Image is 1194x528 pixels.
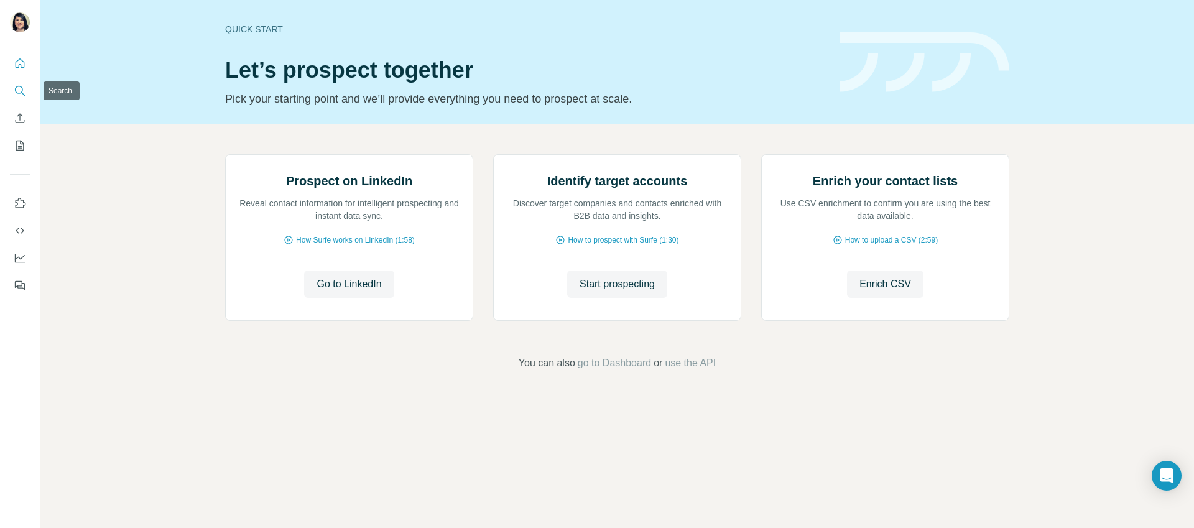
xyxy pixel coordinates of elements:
[286,172,412,190] h2: Prospect on LinkedIn
[506,197,728,222] p: Discover target companies and contacts enriched with B2B data and insights.
[578,356,651,371] button: go to Dashboard
[238,197,460,222] p: Reveal contact information for intelligent prospecting and instant data sync.
[845,234,938,246] span: How to upload a CSV (2:59)
[10,52,30,75] button: Quick start
[859,277,911,292] span: Enrich CSV
[10,247,30,269] button: Dashboard
[10,80,30,102] button: Search
[10,107,30,129] button: Enrich CSV
[317,277,381,292] span: Go to LinkedIn
[10,274,30,297] button: Feedback
[304,271,394,298] button: Go to LinkedIn
[225,23,825,35] div: Quick start
[774,197,996,222] p: Use CSV enrichment to confirm you are using the best data available.
[840,32,1009,93] img: banner
[654,356,662,371] span: or
[225,90,825,108] p: Pick your starting point and we’ll provide everything you need to prospect at scale.
[1152,461,1182,491] div: Open Intercom Messenger
[847,271,923,298] button: Enrich CSV
[225,58,825,83] h1: Let’s prospect together
[665,356,716,371] button: use the API
[580,277,655,292] span: Start prospecting
[10,12,30,32] img: Avatar
[568,234,678,246] span: How to prospect with Surfe (1:30)
[10,192,30,215] button: Use Surfe on LinkedIn
[567,271,667,298] button: Start prospecting
[296,234,415,246] span: How Surfe works on LinkedIn (1:58)
[10,220,30,242] button: Use Surfe API
[519,356,575,371] span: You can also
[813,172,958,190] h2: Enrich your contact lists
[547,172,688,190] h2: Identify target accounts
[10,134,30,157] button: My lists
